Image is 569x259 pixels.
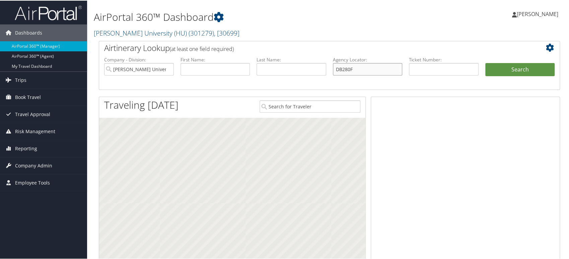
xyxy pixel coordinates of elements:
label: First Name: [181,56,250,62]
label: Ticket Number: [409,56,479,62]
span: [PERSON_NAME] [517,10,558,17]
label: Last Name: [257,56,326,62]
span: Reporting [15,140,37,156]
h2: Airtinerary Lookup [104,42,516,53]
img: airportal-logo.png [15,4,82,20]
label: Agency Locator: [333,56,403,62]
span: , [ 30699 ] [214,28,239,37]
label: Company - Division: [104,56,174,62]
span: (at least one field required) [170,45,234,52]
span: Risk Management [15,122,55,139]
span: Trips [15,71,26,88]
span: Dashboards [15,24,42,41]
input: Search for Traveler [260,100,360,112]
h1: AirPortal 360™ Dashboard [94,9,408,23]
a: [PERSON_NAME] University (HU) [94,28,239,37]
span: ( 301279 ) [189,28,214,37]
span: Travel Approval [15,105,50,122]
span: Company Admin [15,157,52,173]
button: Search [485,62,555,76]
h1: Traveling [DATE] [104,97,179,111]
a: [PERSON_NAME] [512,3,565,23]
span: Book Travel [15,88,41,105]
span: Employee Tools [15,174,50,191]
